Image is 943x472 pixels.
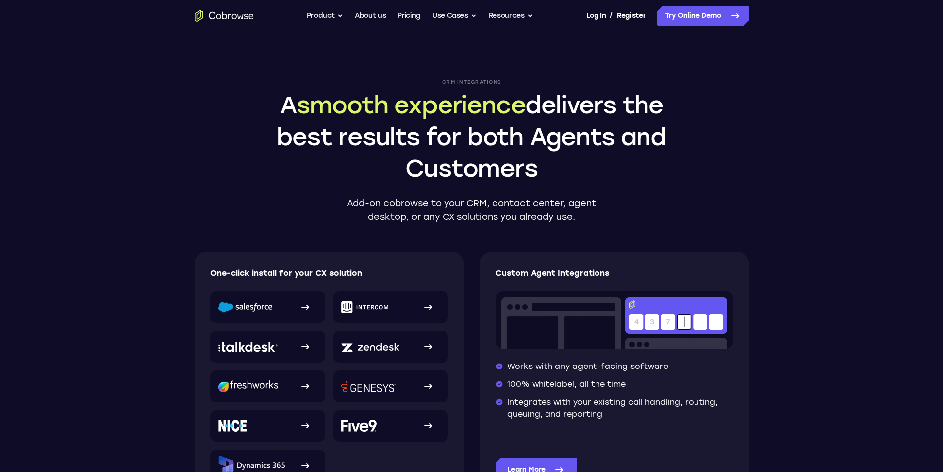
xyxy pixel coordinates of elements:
p: Custom Agent Integrations [496,267,733,279]
li: 100% whitelabel, all the time [496,378,733,390]
p: CRM Integrations [274,79,670,85]
span: smooth experience [297,91,526,119]
a: Freshworks logo [210,370,325,402]
button: Use Cases [432,6,477,26]
a: Go to the home page [195,10,254,22]
img: Zendesk logo [341,341,399,353]
p: One-click install for your CX solution [210,267,448,279]
button: Product [307,6,344,26]
img: Intercom logo [341,301,388,313]
h1: A delivers the best results for both Agents and Customers [274,89,670,184]
img: Five9 logo [341,420,377,432]
img: Talkdesk logo [218,342,278,352]
button: Resources [489,6,533,26]
a: Five9 logo [333,410,448,442]
li: Works with any agent-facing software [496,361,733,372]
a: Intercom logo [333,291,448,323]
img: Genesys logo [341,381,396,392]
img: NICE logo [218,420,247,432]
img: Salesforce logo [218,302,272,313]
a: About us [355,6,386,26]
img: Freshworks logo [218,380,278,392]
img: Co-browse code entry input [496,291,733,349]
a: Try Online Demo [657,6,749,26]
a: Salesforce logo [210,291,325,323]
a: Zendesk logo [333,331,448,363]
a: Talkdesk logo [210,331,325,363]
a: Genesys logo [333,370,448,402]
a: Log In [586,6,606,26]
li: Integrates with your existing call handling, routing, queuing, and reporting [496,396,733,420]
a: Register [617,6,645,26]
p: Add-on cobrowse to your CRM, contact center, agent desktop, or any CX solutions you already use. [343,196,601,224]
a: Pricing [397,6,420,26]
span: / [610,10,613,22]
a: NICE logo [210,410,325,442]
